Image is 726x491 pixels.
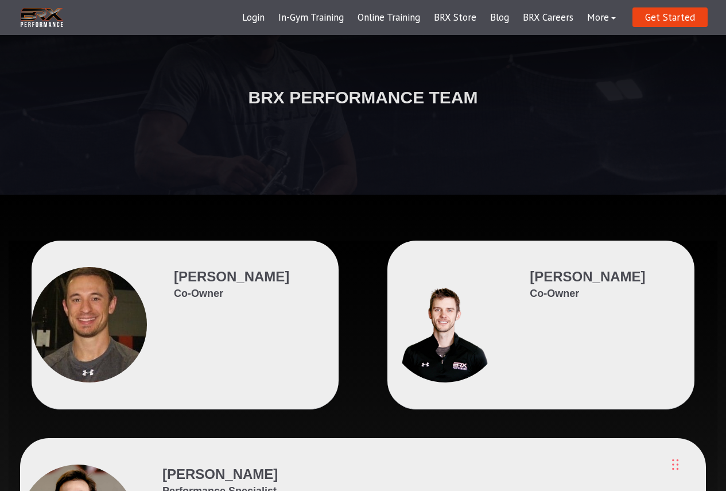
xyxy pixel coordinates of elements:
[174,287,289,301] span: Co-Owner
[483,4,516,32] a: Blog
[672,447,679,482] div: Drag
[669,436,726,491] iframe: Chat Widget
[271,4,351,32] a: In-Gym Training
[632,7,708,27] a: Get Started
[516,4,580,32] a: BRX Careers
[580,4,623,32] a: More
[530,269,645,284] span: [PERSON_NAME]
[235,4,623,32] div: Navigation Menu
[427,4,483,32] a: BRX Store
[162,466,278,482] span: [PERSON_NAME]
[174,269,289,284] span: [PERSON_NAME]
[530,287,645,301] span: Co-Owner
[351,4,427,32] a: Online Training
[235,4,271,32] a: Login
[19,6,65,29] img: BRX Transparent Logo-2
